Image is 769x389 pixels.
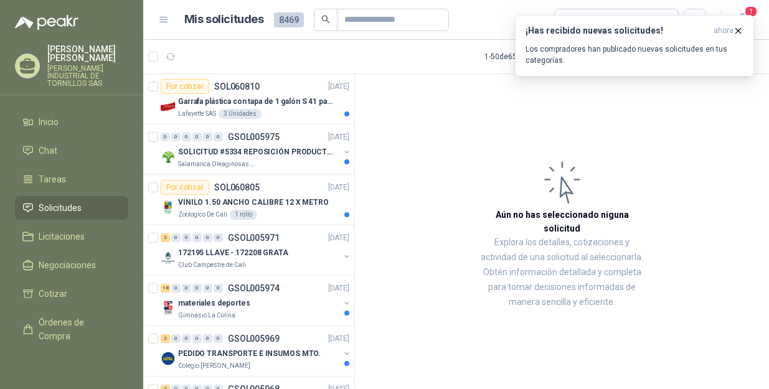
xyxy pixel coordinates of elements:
[47,45,128,62] p: [PERSON_NAME] [PERSON_NAME]
[39,144,57,157] span: Chat
[732,9,754,31] button: 1
[161,331,352,371] a: 2 0 0 0 0 0 GSOL005969[DATE] Company LogoPEDIDO TRANSPORTE E INSUMOS MTO.Colegio [PERSON_NAME]
[744,6,758,17] span: 1
[328,333,349,345] p: [DATE]
[178,348,321,360] p: PEDIDO TRANSPORTE E INSUMOS MTO.
[182,133,191,141] div: 0
[228,334,280,343] p: GSOL005969
[214,183,260,192] p: SOL060805
[161,99,176,114] img: Company Logo
[15,225,128,248] a: Licitaciones
[178,197,329,209] p: VINILO 1.50 ANCHO CALIBRE 12 X METRO
[182,233,191,242] div: 0
[171,233,181,242] div: 0
[15,15,78,30] img: Logo peakr
[15,253,128,277] a: Negociaciones
[562,13,588,27] div: Todas
[203,284,212,293] div: 0
[143,175,354,225] a: Por cotizarSOL060805[DATE] Company LogoVINILO 1.50 ANCHO CALIBRE 12 X METROZoologico De Cali1 rollo
[178,361,250,371] p: Colegio [PERSON_NAME]
[161,79,209,94] div: Por cotizar
[192,133,202,141] div: 0
[161,180,209,195] div: Por cotizar
[178,159,257,169] p: Salamanca Oleaginosas SAS
[15,311,128,348] a: Órdenes de Compra
[515,15,754,77] button: ¡Has recibido nuevas solicitudes!ahora Los compradores han publicado nuevas solicitudes en tus ca...
[39,258,96,272] span: Negociaciones
[192,233,202,242] div: 0
[161,281,352,321] a: 18 0 0 0 0 0 GSOL005974[DATE] Company Logomateriales deportesGimnasio La Colina
[39,230,85,243] span: Licitaciones
[484,47,565,67] div: 1 - 50 de 6566
[479,235,644,310] p: Explora los detalles, cotizaciones y actividad de una solicitud al seleccionarla. Obtén informaci...
[274,12,304,27] span: 8469
[15,353,128,377] a: Remisiones
[526,26,709,36] h3: ¡Has recibido nuevas solicitudes!
[161,351,176,366] img: Company Logo
[328,81,349,93] p: [DATE]
[328,182,349,194] p: [DATE]
[184,11,264,29] h1: Mis solicitudes
[161,149,176,164] img: Company Logo
[39,172,66,186] span: Tareas
[15,139,128,162] a: Chat
[161,200,176,215] img: Company Logo
[161,129,352,169] a: 0 0 0 0 0 0 GSOL005975[DATE] Company LogoSOLICITUD #5334 REPOSICIÓN PRODUCTOSSalamanca Oleaginosa...
[182,334,191,343] div: 0
[15,167,128,191] a: Tareas
[15,282,128,306] a: Cotizar
[203,133,212,141] div: 0
[192,284,202,293] div: 0
[479,208,644,235] h3: Aún no has seleccionado niguna solicitud
[161,250,176,265] img: Company Logo
[15,196,128,220] a: Solicitudes
[178,311,235,321] p: Gimnasio La Colina
[171,284,181,293] div: 0
[161,230,352,270] a: 2 0 0 0 0 0 GSOL005971[DATE] Company Logo172195 LLAVE - 172208 GRATAClub Campestre de Cali
[161,233,170,242] div: 2
[182,284,191,293] div: 0
[214,82,260,91] p: SOL060810
[203,334,212,343] div: 0
[228,233,280,242] p: GSOL005971
[328,283,349,294] p: [DATE]
[214,284,223,293] div: 0
[178,260,246,270] p: Club Campestre de Cali
[714,26,734,36] span: ahora
[321,15,330,24] span: search
[178,247,288,259] p: 172195 LLAVE - 172208 GRATA
[192,334,202,343] div: 0
[39,316,116,343] span: Órdenes de Compra
[230,210,257,220] div: 1 rollo
[39,358,85,372] span: Remisiones
[228,284,280,293] p: GSOL005974
[171,334,181,343] div: 0
[178,96,333,108] p: Garrafa plástica con tapa de 1 galón S 41 para almacenar varsol, thiner y alcohol
[328,131,349,143] p: [DATE]
[39,287,67,301] span: Cotizar
[171,133,181,141] div: 0
[203,233,212,242] div: 0
[161,133,170,141] div: 0
[143,74,354,124] a: Por cotizarSOL060810[DATE] Company LogoGarrafa plástica con tapa de 1 galón S 41 para almacenar v...
[178,298,250,309] p: materiales deportes
[219,109,262,119] div: 3 Unidades
[214,233,223,242] div: 0
[526,44,743,66] p: Los compradores han publicado nuevas solicitudes en tus categorías.
[161,284,170,293] div: 18
[15,110,128,134] a: Inicio
[39,201,82,215] span: Solicitudes
[178,109,216,119] p: Lafayette SAS
[328,232,349,244] p: [DATE]
[178,146,333,158] p: SOLICITUD #5334 REPOSICIÓN PRODUCTOS
[47,65,128,87] p: [PERSON_NAME] INDUSTRIAL DE TORNILLOS SAS
[39,115,59,129] span: Inicio
[161,301,176,316] img: Company Logo
[228,133,280,141] p: GSOL005975
[214,133,223,141] div: 0
[161,334,170,343] div: 2
[178,210,227,220] p: Zoologico De Cali
[214,334,223,343] div: 0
